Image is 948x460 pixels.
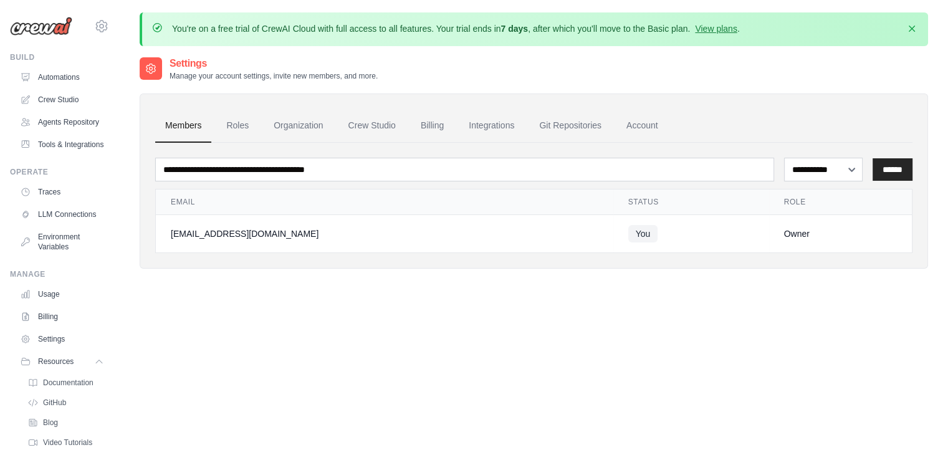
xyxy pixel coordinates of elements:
div: [EMAIL_ADDRESS][DOMAIN_NAME] [171,228,598,240]
a: Agents Repository [15,112,109,132]
th: Status [613,189,769,215]
span: Documentation [43,378,93,388]
th: Email [156,189,613,215]
h2: Settings [170,56,378,71]
div: Owner [784,228,898,240]
p: Manage your account settings, invite new members, and more. [170,71,378,81]
a: Documentation [22,374,109,391]
span: Video Tutorials [43,438,92,448]
a: LLM Connections [15,204,109,224]
div: Build [10,52,109,62]
a: Roles [216,109,259,143]
a: Integrations [459,109,524,143]
span: GitHub [43,398,66,408]
a: Video Tutorials [22,434,109,451]
th: Role [769,189,912,215]
a: Billing [15,307,109,327]
a: Traces [15,182,109,202]
a: GitHub [22,394,109,411]
p: You're on a free trial of CrewAI Cloud with full access to all features. Your trial ends in , aft... [172,22,740,35]
span: You [628,225,658,242]
a: Blog [22,414,109,431]
span: Blog [43,418,58,428]
a: Billing [411,109,454,143]
a: Organization [264,109,333,143]
a: Crew Studio [338,109,406,143]
a: Members [155,109,211,143]
strong: 7 days [500,24,528,34]
span: Resources [38,357,74,367]
a: Tools & Integrations [15,135,109,155]
a: Settings [15,329,109,349]
div: Operate [10,167,109,177]
img: Logo [10,17,72,36]
a: View plans [695,24,737,34]
a: Git Repositories [529,109,611,143]
a: Account [616,109,668,143]
a: Environment Variables [15,227,109,257]
a: Usage [15,284,109,304]
a: Crew Studio [15,90,109,110]
button: Resources [15,352,109,371]
a: Automations [15,67,109,87]
div: Manage [10,269,109,279]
